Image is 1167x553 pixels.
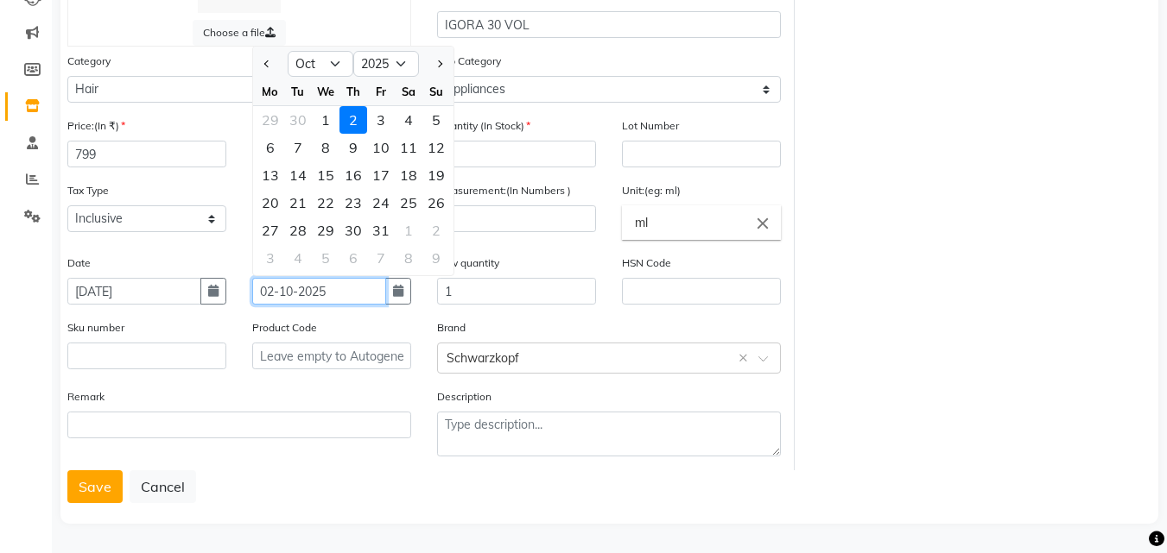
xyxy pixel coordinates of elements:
[367,189,395,217] div: 24
[312,189,339,217] div: Wednesday, October 22, 2025
[437,255,499,271] label: Low quantity
[67,255,91,271] label: Date
[367,244,395,272] div: Friday, November 7, 2025
[395,217,422,244] div: 1
[339,189,367,217] div: Thursday, October 23, 2025
[67,389,105,405] label: Remark
[367,161,395,189] div: Friday, October 17, 2025
[339,78,367,105] div: Th
[395,106,422,134] div: 4
[67,470,123,503] button: Save
[257,106,284,134] div: Monday, September 29, 2025
[284,106,312,134] div: 30
[622,255,671,271] label: HSN Code
[422,217,450,244] div: Sunday, November 2, 2025
[422,217,450,244] div: 2
[437,118,530,134] label: Quantity (In Stock)
[339,106,367,134] div: 2
[395,161,422,189] div: 18
[284,106,312,134] div: Tuesday, September 30, 2025
[339,161,367,189] div: Thursday, October 16, 2025
[422,189,450,217] div: Sunday, October 26, 2025
[353,51,419,77] select: Select year
[739,349,753,368] span: Clear all
[252,342,411,369] input: Leave empty to Autogenerate
[257,161,284,189] div: 13
[422,244,450,272] div: 9
[257,161,284,189] div: Monday, October 13, 2025
[395,189,422,217] div: 25
[422,161,450,189] div: Sunday, October 19, 2025
[130,470,196,503] button: Cancel
[339,244,367,272] div: 6
[339,134,367,161] div: Thursday, October 9, 2025
[367,106,395,134] div: 3
[257,106,284,134] div: 29
[284,189,312,217] div: 21
[257,134,284,161] div: Monday, October 6, 2025
[367,244,395,272] div: 7
[284,244,312,272] div: Tuesday, November 4, 2025
[753,213,772,232] i: Close
[193,20,286,46] label: Choose a file
[367,217,395,244] div: 31
[339,134,367,161] div: 9
[284,134,312,161] div: 7
[622,183,681,198] label: Unit:(eg: ml)
[437,320,466,336] label: Brand
[395,189,422,217] div: Saturday, October 25, 2025
[367,78,395,105] div: Fr
[284,78,312,105] div: Tu
[312,244,339,272] div: 5
[257,189,284,217] div: 20
[312,189,339,217] div: 22
[284,161,312,189] div: 14
[284,217,312,244] div: Tuesday, October 28, 2025
[395,244,422,272] div: Saturday, November 8, 2025
[339,244,367,272] div: Thursday, November 6, 2025
[367,106,395,134] div: Friday, October 3, 2025
[422,244,450,272] div: Sunday, November 9, 2025
[339,217,367,244] div: 30
[312,217,339,244] div: 29
[257,217,284,244] div: 27
[395,161,422,189] div: Saturday, October 18, 2025
[260,50,275,78] button: Previous month
[312,134,339,161] div: Wednesday, October 8, 2025
[437,389,492,405] label: Description
[422,189,450,217] div: 26
[339,189,367,217] div: 23
[395,106,422,134] div: Saturday, October 4, 2025
[367,134,395,161] div: Friday, October 10, 2025
[339,106,367,134] div: Thursday, October 2, 2025
[422,161,450,189] div: 19
[312,106,339,134] div: 1
[395,244,422,272] div: 8
[422,106,450,134] div: Sunday, October 5, 2025
[422,134,450,161] div: Sunday, October 12, 2025
[339,161,367,189] div: 16
[257,244,284,272] div: Monday, November 3, 2025
[395,134,422,161] div: 11
[67,183,109,198] label: Tax Type
[367,189,395,217] div: Friday, October 24, 2025
[257,78,284,105] div: Mo
[288,51,353,77] select: Select month
[367,217,395,244] div: Friday, October 31, 2025
[312,78,339,105] div: We
[395,134,422,161] div: Saturday, October 11, 2025
[257,189,284,217] div: Monday, October 20, 2025
[312,217,339,244] div: Wednesday, October 29, 2025
[284,217,312,244] div: 28
[67,320,124,336] label: Sku number
[67,118,125,134] label: Price:(In ₹)
[367,134,395,161] div: 10
[432,50,447,78] button: Next month
[339,217,367,244] div: Thursday, October 30, 2025
[422,134,450,161] div: 12
[284,244,312,272] div: 4
[367,161,395,189] div: 17
[312,106,339,134] div: Wednesday, October 1, 2025
[422,78,450,105] div: Su
[257,217,284,244] div: Monday, October 27, 2025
